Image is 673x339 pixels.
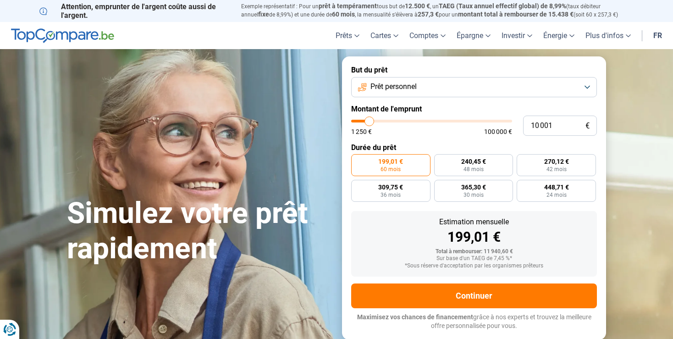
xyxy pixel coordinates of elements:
span: 100 000 € [484,128,512,135]
span: 24 mois [546,192,567,198]
button: Continuer [351,283,597,308]
p: Attention, emprunter de l'argent coûte aussi de l'argent. [39,2,230,20]
span: € [585,122,590,130]
label: Montant de l'emprunt [351,105,597,113]
span: 309,75 € [378,184,403,190]
span: 365,30 € [461,184,486,190]
label: But du prêt [351,66,597,74]
span: 60 mois [381,167,401,172]
span: 240,45 € [461,158,486,165]
div: Sur base d'un TAEG de 7,45 %* [359,256,590,262]
span: TAEG (Taux annuel effectif global) de 8,99% [439,2,566,10]
a: Cartes [365,22,404,49]
span: fixe [258,11,269,18]
div: 199,01 € [359,230,590,244]
a: Comptes [404,22,451,49]
span: 199,01 € [378,158,403,165]
span: montant total à rembourser de 15.438 € [458,11,574,18]
label: Durée du prêt [351,143,597,152]
span: 1 250 € [351,128,372,135]
a: Plus d'infos [580,22,636,49]
span: 42 mois [546,167,567,172]
div: Total à rembourser: 11 940,60 € [359,249,590,255]
span: Maximisez vos chances de financement [357,313,473,321]
span: 270,12 € [544,158,569,165]
p: Exemple représentatif : Pour un tous but de , un (taux débiteur annuel de 8,99%) et une durée de ... [241,2,634,19]
a: Investir [496,22,538,49]
div: Estimation mensuelle [359,218,590,226]
a: Énergie [538,22,580,49]
span: 30 mois [463,192,484,198]
button: Prêt personnel [351,77,597,97]
p: grâce à nos experts et trouvez la meilleure offre personnalisée pour vous. [351,313,597,331]
span: 60 mois [332,11,355,18]
span: 448,71 € [544,184,569,190]
img: TopCompare [11,28,114,43]
h1: Simulez votre prêt rapidement [67,196,331,267]
span: 12.500 € [405,2,430,10]
span: prêt à tempérament [319,2,377,10]
a: Prêts [330,22,365,49]
a: Épargne [451,22,496,49]
span: 36 mois [381,192,401,198]
div: *Sous réserve d'acceptation par les organismes prêteurs [359,263,590,269]
span: Prêt personnel [370,82,417,92]
span: 257,3 € [418,11,439,18]
a: fr [648,22,667,49]
span: 48 mois [463,167,484,172]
